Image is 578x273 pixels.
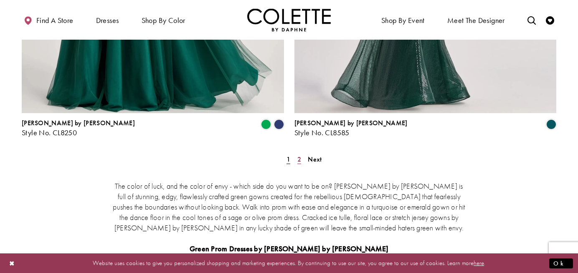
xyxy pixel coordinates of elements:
div: Colette by Daphne Style No. CL8250 [22,119,135,137]
span: Shop By Event [381,16,425,25]
img: Colette by Daphne [247,8,331,31]
div: Colette by Daphne Style No. CL8585 [294,119,408,137]
span: Find a store [36,16,74,25]
a: Visit Home Page [247,8,331,31]
a: Find a store [22,8,75,31]
a: Check Wishlist [544,8,556,31]
span: Style No. CL8250 [22,128,77,137]
a: Next Page [305,153,324,165]
button: Close Dialog [5,256,19,270]
a: Toggle search [525,8,538,31]
span: Style No. CL8585 [294,128,350,137]
span: 1 [286,155,290,164]
p: The color of luck, and the color of envy - which side do you want to be on? [PERSON_NAME] by [PER... [112,181,466,233]
p: Website uses cookies to give you personalized shopping and marketing experiences. By continuing t... [60,258,518,269]
a: here [474,259,484,267]
button: Submit Dialog [549,258,573,268]
span: Shop by color [139,8,188,31]
a: Meet the designer [445,8,507,31]
span: [PERSON_NAME] by [PERSON_NAME] [22,119,135,127]
i: Emerald [261,119,271,129]
span: Dresses [94,8,121,31]
span: Next [308,155,322,164]
i: Spruce [546,119,556,129]
span: Dresses [96,16,119,25]
span: Meet the designer [447,16,505,25]
i: Navy Blue [274,119,284,129]
strong: Green Prom Dresses by [PERSON_NAME] by [PERSON_NAME] [190,244,388,253]
span: Shop by color [142,16,185,25]
span: Current Page [284,153,293,165]
span: [PERSON_NAME] by [PERSON_NAME] [294,119,408,127]
span: 2 [297,155,301,164]
a: Page 2 [295,153,304,165]
span: Shop By Event [379,8,427,31]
